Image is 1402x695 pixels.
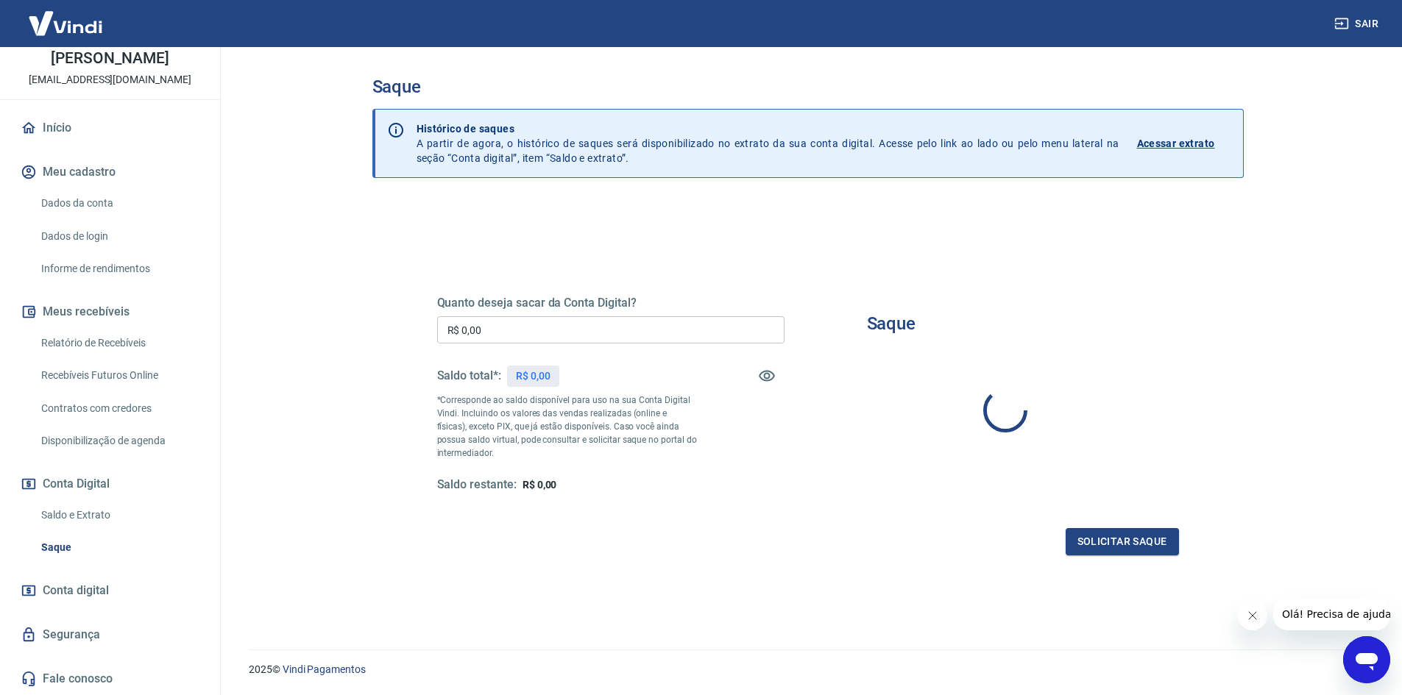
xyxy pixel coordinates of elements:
button: Solicitar saque [1066,528,1179,555]
span: Olá! Precisa de ajuda? [9,10,124,22]
h5: Saldo restante: [437,477,517,493]
a: Disponibilização de agenda [35,426,202,456]
a: Dados da conta [35,188,202,218]
span: R$ 0,00 [523,479,557,491]
h5: Saldo total*: [437,368,501,383]
button: Conta Digital [18,468,202,500]
p: [PERSON_NAME] [51,51,169,66]
a: Início [18,112,202,144]
p: 2025 © [249,662,1367,677]
h3: Saque [867,313,916,334]
a: Relatório de Recebíveis [35,328,202,358]
a: Vindi Pagamentos [283,663,366,675]
a: Fale conosco [18,663,202,695]
a: Contratos com credores [35,393,202,424]
a: Informe de rendimentos [35,254,202,284]
a: Saque [35,532,202,563]
img: Vindi [18,1,113,46]
iframe: Fechar mensagem [1238,601,1267,630]
a: Saldo e Extrato [35,500,202,530]
button: Sair [1331,10,1384,38]
p: [EMAIL_ADDRESS][DOMAIN_NAME] [29,72,191,88]
iframe: Mensagem da empresa [1273,598,1390,630]
a: Segurança [18,619,202,651]
a: Acessar extrato [1137,121,1231,165]
a: Conta digital [18,574,202,607]
p: Acessar extrato [1137,136,1215,151]
p: *Corresponde ao saldo disponível para uso na sua Conta Digital Vindi. Incluindo os valores das ve... [437,393,698,460]
button: Meus recebíveis [18,296,202,328]
a: Recebíveis Futuros Online [35,360,202,391]
button: Meu cadastro [18,156,202,188]
a: Dados de login [35,221,202,252]
p: A partir de agora, o histórico de saques será disponibilizado no extrato da sua conta digital. Ac... [417,121,1119,165]
span: Conta digital [43,580,109,601]
h5: Quanto deseja sacar da Conta Digital? [437,296,785,310]
p: R$ 0,00 [516,368,550,384]
iframe: Botão para abrir a janela de mensagens [1343,636,1390,683]
p: Histórico de saques [417,121,1119,136]
h3: Saque [372,76,1244,97]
